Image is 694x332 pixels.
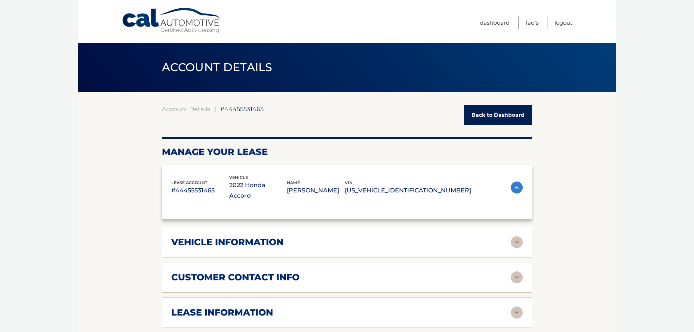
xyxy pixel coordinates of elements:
[345,180,353,185] span: vin
[229,180,287,201] p: 2022 Honda Accord
[171,237,283,248] h2: vehicle information
[214,105,216,113] span: |
[345,185,471,196] p: [US_VEHICLE_IDENTIFICATION_NUMBER]
[526,16,538,29] a: FAQ's
[287,180,300,185] span: name
[171,307,273,318] h2: lease information
[555,16,572,29] a: Logout
[511,271,523,283] img: accordion-rest.svg
[162,105,210,113] a: Account Details
[511,307,523,319] img: accordion-rest.svg
[511,236,523,248] img: accordion-rest.svg
[122,7,222,34] a: Cal Automotive
[511,182,523,194] img: accordion-active.svg
[229,175,248,180] span: vehicle
[171,272,300,283] h2: customer contact info
[162,60,273,74] span: ACCOUNT DETAILS
[171,180,208,185] span: lease account
[464,105,532,125] a: Back to Dashboard
[220,105,264,113] span: #44455531465
[171,185,229,196] p: #44455531465
[162,146,532,158] h2: Manage Your Lease
[287,185,345,196] p: [PERSON_NAME]
[480,16,510,29] a: Dashboard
